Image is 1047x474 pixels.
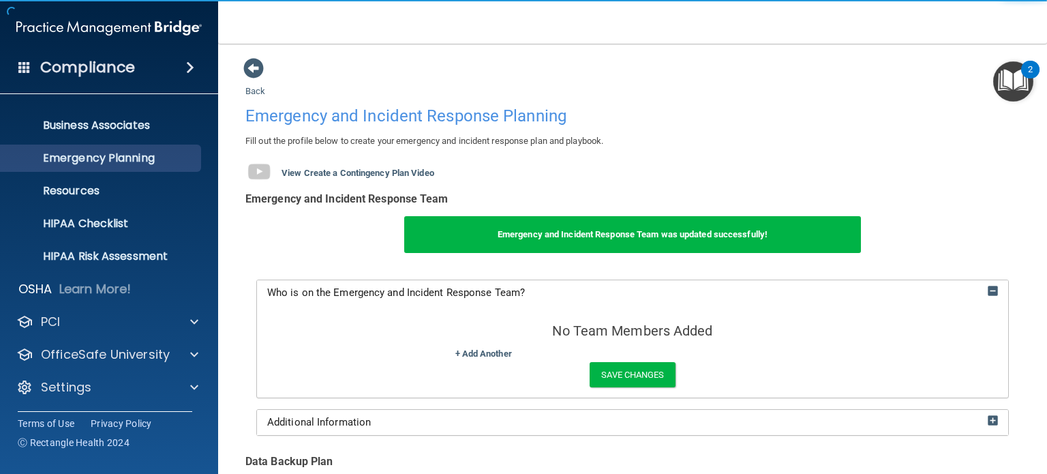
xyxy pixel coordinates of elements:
button: Open Resource Center, 2 new notifications [993,61,1033,102]
span: Ⓒ Rectangle Health 2024 [18,436,130,449]
a: Privacy Policy [91,417,152,430]
p: OSHA [18,281,52,297]
img: PMB logo [16,14,202,42]
h4: Emergency and Incident Response Planning [245,107,1020,125]
a: Settings [16,379,198,396]
h4: Compliance [40,58,135,77]
b: Data Backup Plan [245,455,333,468]
b: Emergency and Incident Response Team [245,192,449,205]
span: Emergency and Incident Response Team was updated successfully! [498,229,768,239]
a: OfficeSafe University [16,346,198,363]
div: 2 [1028,70,1033,87]
p: Resources [9,184,195,198]
p: OfficeSafe University [41,346,170,363]
a: Back [245,70,265,96]
img: gray_youtube_icon.38fcd6cc.png [245,158,273,186]
span: Additional Information [267,416,371,428]
button: Save Changes [590,362,675,387]
iframe: Drift Widget Chat Controller [812,378,1031,432]
span: Who is on the Emergency and Incident Response Team? [267,286,525,299]
a: + Add Another [455,349,512,359]
p: HIPAA Checklist [9,217,195,231]
a: Additional Information [267,417,998,428]
p: Emergency Planning [9,151,195,165]
b: View Create a Contingency Plan Video [282,168,434,178]
a: PCI [16,314,198,330]
p: Settings [41,379,91,396]
h5: No Team Members Added [267,323,998,338]
img: icon-collapse.69a1e669.png [988,286,998,296]
p: PCI [41,314,60,330]
p: HIPAA Risk Assessment [9,250,195,263]
p: Fill out the profile below to create your emergency and incident response plan and playbook. [245,133,1020,149]
p: Business Associates [9,119,195,132]
p: Learn More! [59,281,132,297]
a: Who is on the Emergency and Incident Response Team? [267,287,998,299]
a: Terms of Use [18,417,74,430]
